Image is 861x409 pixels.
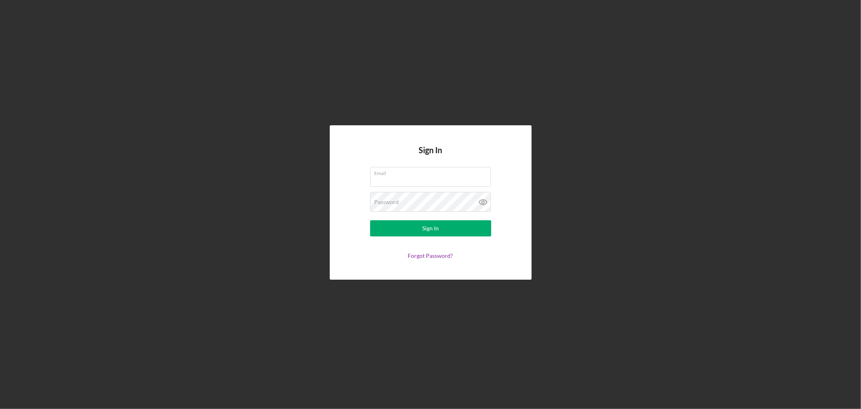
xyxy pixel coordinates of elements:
[370,220,491,236] button: Sign In
[375,167,491,176] label: Email
[422,220,439,236] div: Sign In
[408,252,453,259] a: Forgot Password?
[375,199,399,205] label: Password
[419,145,442,167] h4: Sign In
